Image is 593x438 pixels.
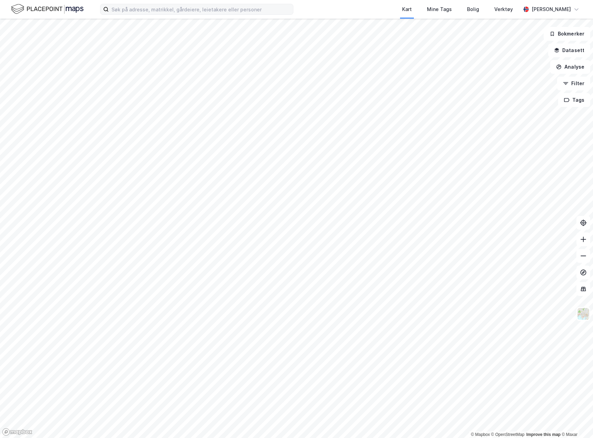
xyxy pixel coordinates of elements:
div: [PERSON_NAME] [532,5,571,13]
div: Kart [402,5,412,13]
a: Mapbox homepage [2,428,32,436]
iframe: Chat Widget [558,405,593,438]
img: logo.f888ab2527a4732fd821a326f86c7f29.svg [11,3,84,15]
div: Bolig [467,5,479,13]
button: Analyse [550,60,590,74]
a: Mapbox [471,432,490,437]
div: Verktøy [494,5,513,13]
input: Søk på adresse, matrikkel, gårdeiere, leietakere eller personer [109,4,293,14]
button: Tags [558,93,590,107]
div: Kontrollprogram for chat [558,405,593,438]
button: Datasett [548,43,590,57]
button: Bokmerker [544,27,590,41]
img: Z [577,307,590,320]
div: Mine Tags [427,5,452,13]
a: Improve this map [526,432,561,437]
a: OpenStreetMap [491,432,525,437]
button: Filter [557,77,590,90]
